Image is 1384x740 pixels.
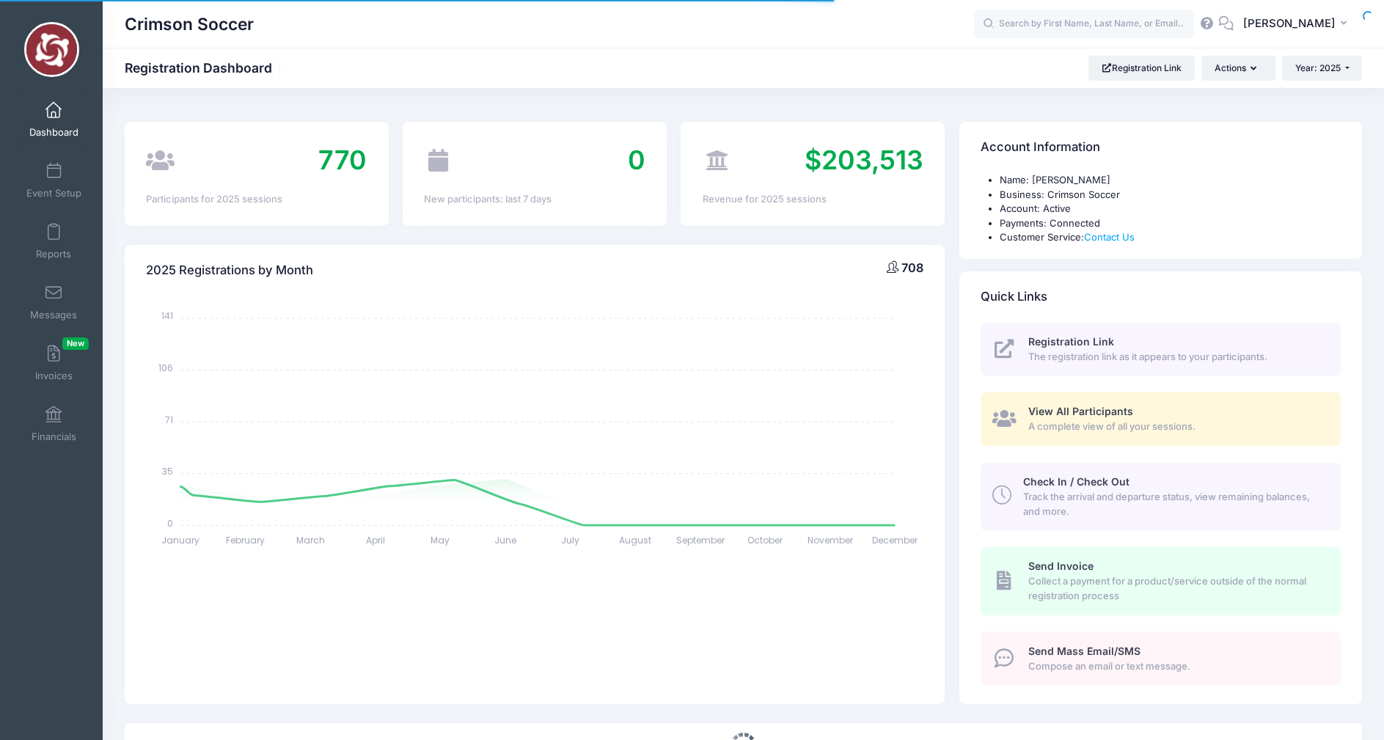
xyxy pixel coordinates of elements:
tspan: May [431,534,450,546]
h4: Account Information [981,127,1100,169]
tspan: October [747,534,783,546]
a: Contact Us [1084,231,1135,243]
span: [PERSON_NAME] [1243,15,1336,32]
span: Event Setup [26,187,81,199]
tspan: November [808,534,854,546]
tspan: 35 [162,465,173,477]
img: Crimson Soccer [24,22,79,77]
span: Financials [32,431,76,443]
a: Dashboard [19,94,89,145]
span: Messages [30,309,77,321]
span: Invoices [35,370,73,382]
span: 0 [628,144,645,176]
a: Reports [19,216,89,267]
button: Actions [1201,56,1275,81]
a: Registration Link The registration link as it appears to your participants. [981,323,1341,376]
tspan: January [161,534,199,546]
span: Reports [36,248,71,260]
a: Check In / Check Out Track the arrival and departure status, view remaining balances, and more. [981,463,1341,530]
tspan: April [366,534,385,546]
span: The registration link as it appears to your participants. [1028,350,1324,364]
span: Year: 2025 [1295,62,1341,73]
a: View All Participants A complete view of all your sessions. [981,392,1341,446]
tspan: June [494,534,516,546]
tspan: December [873,534,919,546]
tspan: 106 [158,362,173,374]
tspan: August [619,534,651,546]
tspan: February [226,534,265,546]
a: Event Setup [19,155,89,206]
span: Send Mass Email/SMS [1028,645,1140,657]
a: Financials [19,398,89,450]
span: Track the arrival and departure status, view remaining balances, and more. [1023,490,1324,519]
input: Search by First Name, Last Name, or Email... [974,10,1194,39]
span: 770 [318,144,367,176]
span: $203,513 [805,144,923,176]
li: Name: [PERSON_NAME] [1000,173,1341,188]
li: Account: Active [1000,202,1341,216]
a: Send Mass Email/SMS Compose an email or text message. [981,631,1341,685]
tspan: 71 [165,413,173,425]
h4: 2025 Registrations by Month [146,249,313,291]
a: Messages [19,276,89,328]
li: Business: Crimson Soccer [1000,188,1341,202]
tspan: March [296,534,325,546]
h1: Crimson Soccer [125,7,254,41]
tspan: September [676,534,725,546]
span: Registration Link [1028,335,1114,348]
span: Send Invoice [1028,560,1094,572]
a: InvoicesNew [19,337,89,389]
button: Year: 2025 [1282,56,1362,81]
a: Registration Link [1088,56,1195,81]
span: Check In / Check Out [1023,475,1129,488]
span: Dashboard [29,126,78,139]
span: Compose an email or text message. [1028,659,1324,674]
a: Send Invoice Collect a payment for a product/service outside of the normal registration process [981,547,1341,615]
h4: Quick Links [981,276,1047,318]
div: Participants for 2025 sessions [146,192,367,207]
li: Customer Service: [1000,230,1341,245]
span: 708 [901,260,923,275]
span: New [62,337,89,350]
div: Revenue for 2025 sessions [703,192,923,207]
div: New participants: last 7 days [424,192,645,207]
span: Collect a payment for a product/service outside of the normal registration process [1028,574,1324,603]
tspan: 141 [161,309,173,322]
tspan: 0 [167,516,173,529]
span: A complete view of all your sessions. [1028,420,1324,434]
li: Payments: Connected [1000,216,1341,231]
tspan: July [561,534,579,546]
span: View All Participants [1028,405,1133,417]
button: [PERSON_NAME] [1234,7,1362,41]
h1: Registration Dashboard [125,60,285,76]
